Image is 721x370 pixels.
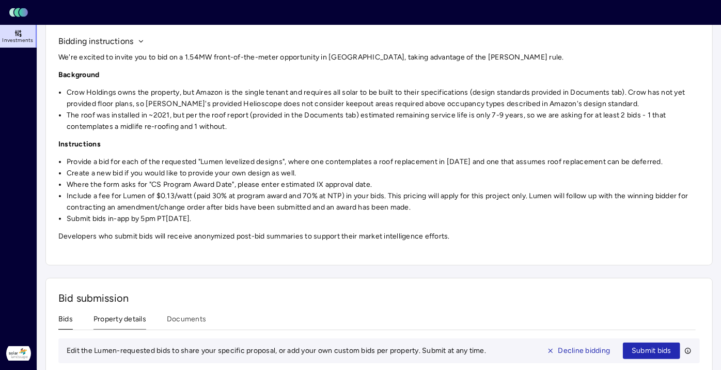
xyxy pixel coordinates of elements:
li: The roof was installed in ~2021, but per the roof report (provided in the Documents tab) estimate... [67,110,700,132]
li: Include a fee for Lumen of $0.13/watt (paid 30% at program award and 70% at NTP) in your bids. Th... [67,190,700,213]
span: Bidding instructions [58,35,133,48]
button: Decline bidding [538,343,619,359]
li: Submit bids in-app by 5pm PT[DATE]. [67,213,700,225]
span: Decline bidding [558,345,610,357]
li: Create a new bid if you would like to provide your own design as well. [67,168,700,179]
button: Bids [58,314,73,330]
span: Submit bids [632,345,671,357]
button: Property details [93,314,146,330]
p: Developers who submit bids will receive anonymized post-bid summaries to support their market int... [58,231,700,242]
span: Bid submission [58,292,129,304]
li: Where the form asks for "CS Program Award Date", please enter estimated IX approval date. [67,179,700,190]
button: Documents [167,314,206,330]
strong: Background [58,70,100,79]
button: Bidding instructions [58,35,145,48]
span: Edit the Lumen-requested bids to share your specific proposal, or add your own custom bids per pr... [67,346,486,355]
li: Crow Holdings owns the property, but Amazon is the single tenant and requires all solar to be bui... [67,87,700,110]
p: We're excited to invite you to bid on a 1.54MW front-of-the-meter opportunity in [GEOGRAPHIC_DATA... [58,52,700,63]
img: Solar Landscape [6,341,31,366]
button: Submit bids [623,343,680,359]
strong: Instructions [58,140,101,149]
li: Provide a bid for each of the requested "Lumen levelized designs", where one contemplates a roof ... [67,156,700,168]
span: Investments [2,37,33,43]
